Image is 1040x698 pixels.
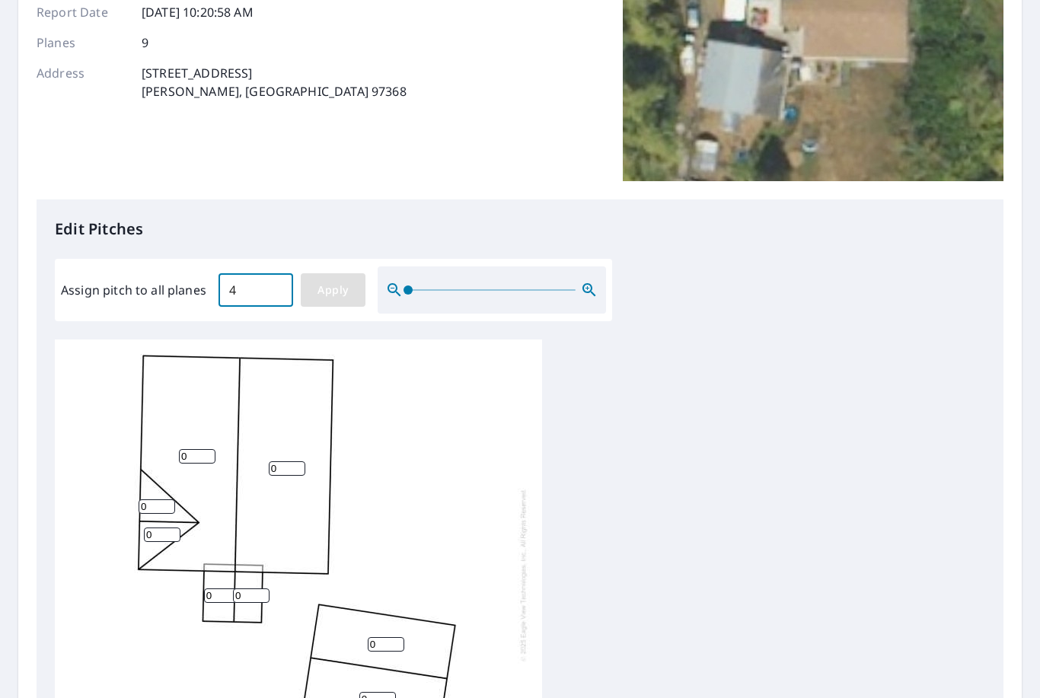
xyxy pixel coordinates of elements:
[37,3,128,21] p: Report Date
[55,218,985,241] p: Edit Pitches
[37,33,128,52] p: Planes
[37,64,128,100] p: Address
[142,3,254,21] p: [DATE] 10:20:58 AM
[313,281,353,300] span: Apply
[219,269,293,311] input: 00.0
[142,33,148,52] p: 9
[142,64,407,100] p: [STREET_ADDRESS] [PERSON_NAME], [GEOGRAPHIC_DATA] 97368
[301,273,365,307] button: Apply
[61,281,206,299] label: Assign pitch to all planes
